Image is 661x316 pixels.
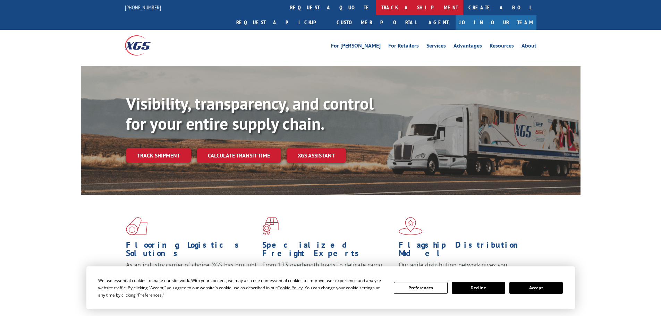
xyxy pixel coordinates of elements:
a: Calculate transit time [197,148,281,163]
button: Preferences [394,282,447,294]
a: Join Our Team [456,15,536,30]
a: About [522,43,536,51]
a: Advantages [454,43,482,51]
span: Our agile distribution network gives you nationwide inventory management on demand. [399,261,526,277]
h1: Specialized Freight Experts [262,241,393,261]
a: Customer Portal [331,15,422,30]
a: [PHONE_NUMBER] [125,4,161,11]
button: Decline [452,282,505,294]
b: Visibility, transparency, and control for your entire supply chain. [126,93,374,134]
img: xgs-icon-focused-on-flooring-red [262,217,279,235]
span: As an industry carrier of choice, XGS has brought innovation and dedication to flooring logistics... [126,261,257,285]
img: xgs-icon-total-supply-chain-intelligence-red [126,217,147,235]
a: Resources [490,43,514,51]
a: Services [426,43,446,51]
span: Cookie Policy [277,285,303,291]
h1: Flooring Logistics Solutions [126,241,257,261]
a: Agent [422,15,456,30]
a: XGS ASSISTANT [287,148,346,163]
p: From 123 overlength loads to delicate cargo, our experienced staff knows the best way to move you... [262,261,393,292]
button: Accept [509,282,563,294]
a: Track shipment [126,148,191,163]
span: Preferences [138,292,162,298]
div: We use essential cookies to make our site work. With your consent, we may also use non-essential ... [98,277,385,299]
a: For Retailers [388,43,419,51]
a: For [PERSON_NAME] [331,43,381,51]
h1: Flagship Distribution Model [399,241,530,261]
div: Cookie Consent Prompt [86,266,575,309]
a: Request a pickup [231,15,331,30]
img: xgs-icon-flagship-distribution-model-red [399,217,423,235]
